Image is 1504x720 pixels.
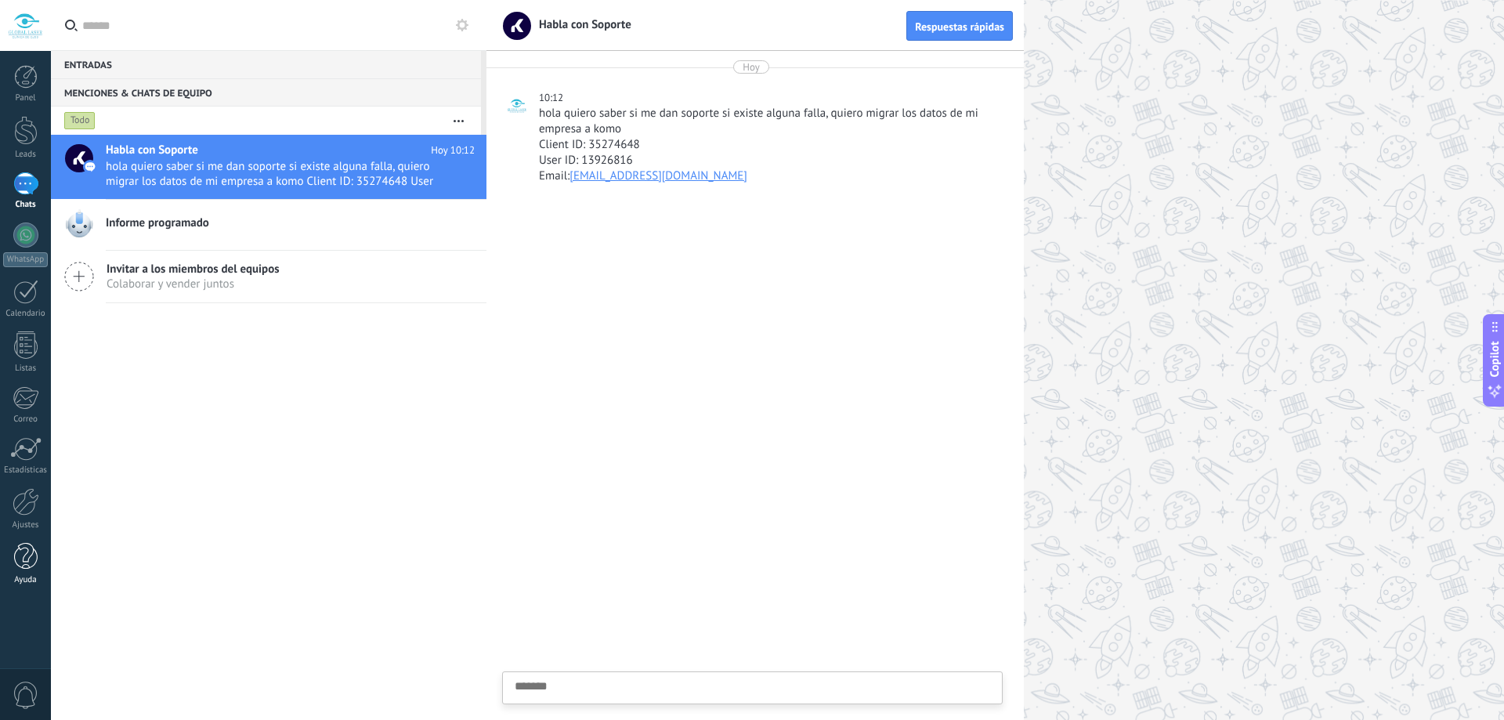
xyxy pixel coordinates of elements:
[915,21,1004,32] span: Respuestas rápidas
[539,137,1000,153] div: Client ID: 35274648
[3,252,48,267] div: WhatsApp
[442,107,475,135] button: Más
[3,93,49,103] div: Panel
[3,465,49,476] div: Estadísticas
[3,520,49,530] div: Ajustes
[106,143,198,158] span: Habla con Soporte
[743,60,760,74] div: Hoy
[51,135,486,199] a: Habla con Soporte Hoy 10:12 hola quiero saber si me dan soporte si existe alguna falla, quiero mi...
[3,150,49,160] div: Leads
[107,262,280,277] span: Invitar a los miembros del equipos
[431,143,475,158] span: Hoy 10:12
[51,78,481,107] div: Menciones & Chats de equipo
[106,215,209,231] span: Informe programado
[107,277,280,291] span: Colaborar y vender juntos
[503,92,531,120] span: Diseño2 Global Laser
[539,106,1000,137] div: hola quiero saber si me dan soporte si existe alguna falla, quiero migrar los datos de mi empresa...
[539,90,566,106] div: 10:12
[569,168,747,183] a: [EMAIL_ADDRESS][DOMAIN_NAME]
[51,200,486,250] a: Informe programado
[530,17,631,32] span: Habla con Soporte
[539,168,1000,184] div: Email:
[3,575,49,585] div: Ayuda
[1487,341,1502,377] span: Copilot
[3,309,49,319] div: Calendario
[106,159,445,189] span: hola quiero saber si me dan soporte si existe alguna falla, quiero migrar los datos de mi empresa...
[3,364,49,374] div: Listas
[906,11,1013,41] button: Respuestas rápidas
[3,414,49,425] div: Correo
[3,200,49,210] div: Chats
[539,153,1000,168] div: User ID: 13926816
[51,50,481,78] div: Entradas
[64,111,96,130] div: Todo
